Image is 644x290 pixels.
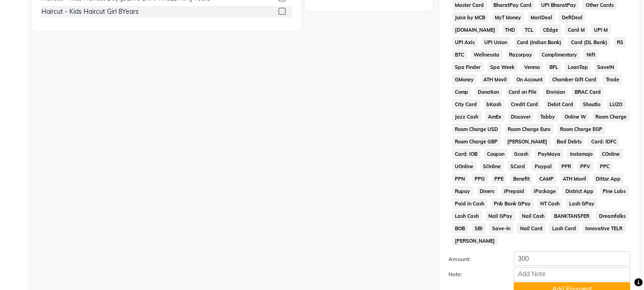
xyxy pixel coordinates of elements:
[41,7,139,17] div: Haircut - Kids Haircut Girl 8Years
[546,62,561,72] span: BFL
[559,12,585,23] span: DefiDeal
[566,198,597,209] span: Lash GPay
[452,99,480,109] span: City Card
[452,37,478,47] span: UPI Axis
[607,99,626,109] span: LUZO
[484,99,504,109] span: bKash
[475,86,502,97] span: Donation
[452,74,477,85] span: GMoney
[477,186,498,196] span: Diners
[506,49,535,60] span: Razorpay
[472,223,486,233] span: SBI
[543,86,568,97] span: Envision
[452,198,487,209] span: Paid in Cash
[480,161,504,171] span: SOnline
[508,111,534,122] span: Discover
[562,186,596,196] span: District App
[452,210,482,221] span: Lash Cash
[538,49,580,60] span: Complimentary
[492,173,507,184] span: PPE
[557,124,605,134] span: Room Charge EGP
[452,111,482,122] span: Jazz Cash
[549,74,599,85] span: Chamber Gift Card
[521,62,543,72] span: Venmo
[484,148,508,159] span: Coupon
[501,186,527,196] span: iPrepaid
[452,235,498,246] span: [PERSON_NAME]
[502,24,518,35] span: THD
[471,49,503,60] span: Wellnessta
[504,136,550,147] span: [PERSON_NAME]
[577,161,594,171] span: PPV
[554,136,585,147] span: Bad Debts
[560,173,589,184] span: ATH Movil
[603,74,622,85] span: Trade
[591,24,611,35] span: UPI M
[514,251,630,266] input: Amount
[442,270,507,279] label: Note:
[508,99,541,109] span: Credit Card
[571,86,604,97] span: BRAC Card
[481,74,510,85] span: ATH Movil
[452,223,468,233] span: BOB
[567,148,595,159] span: Instamojo
[519,210,548,221] span: Nail Cash
[442,255,507,263] label: Amount:
[549,223,579,233] span: Lash Card
[452,62,484,72] span: Spa Finder
[505,124,554,134] span: Room Charge Euro
[452,161,476,171] span: UOnline
[565,62,591,72] span: LoanTap
[452,24,498,35] span: [DOMAIN_NAME]
[583,49,598,60] span: Nift
[599,148,623,159] span: COnline
[596,210,628,221] span: Dreamfolks
[600,186,629,196] span: Pine Labs
[580,99,603,109] span: Shoutlo
[452,186,473,196] span: Rupay
[537,111,558,122] span: Tabby
[506,86,540,97] span: Card on File
[508,161,528,171] span: SCard
[489,223,514,233] span: Save-In
[452,148,481,159] span: Card: IOB
[582,223,626,233] span: Innovative TELR
[535,148,563,159] span: PayMaya
[551,210,592,221] span: BANKTANSFER
[514,74,546,85] span: On Account
[452,173,468,184] span: PPN
[531,186,559,196] span: iPackage
[532,161,554,171] span: Paypal
[487,62,518,72] span: Spa Week
[486,210,515,221] span: Nail GPay
[544,99,576,109] span: Debit Card
[482,37,510,47] span: UPI Union
[540,24,561,35] span: CEdge
[568,37,610,47] span: Card (DL Bank)
[565,24,588,35] span: Card M
[594,62,617,72] span: SaveIN
[528,12,555,23] span: MariDeal
[597,161,613,171] span: PPC
[614,37,626,47] span: RS
[538,198,563,209] span: NT Cash
[514,267,630,281] input: Add Note
[593,111,630,122] span: Room Charge
[517,223,545,233] span: Nail Card
[452,124,501,134] span: Room Charge USD
[452,86,471,97] span: Comp
[511,148,532,159] span: Gcash
[536,173,556,184] span: CAMP
[593,173,624,184] span: Dittor App
[491,198,534,209] span: Pnb Bank GPay
[472,173,488,184] span: PPG
[485,111,504,122] span: AmEx
[588,136,619,147] span: Card: IDFC
[452,136,501,147] span: Room Charge GBP
[510,173,532,184] span: Benefit
[452,49,467,60] span: BTC
[452,12,488,23] span: Juice by MCB
[514,37,565,47] span: Card (Indian Bank)
[558,161,574,171] span: PPR
[561,111,589,122] span: Online W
